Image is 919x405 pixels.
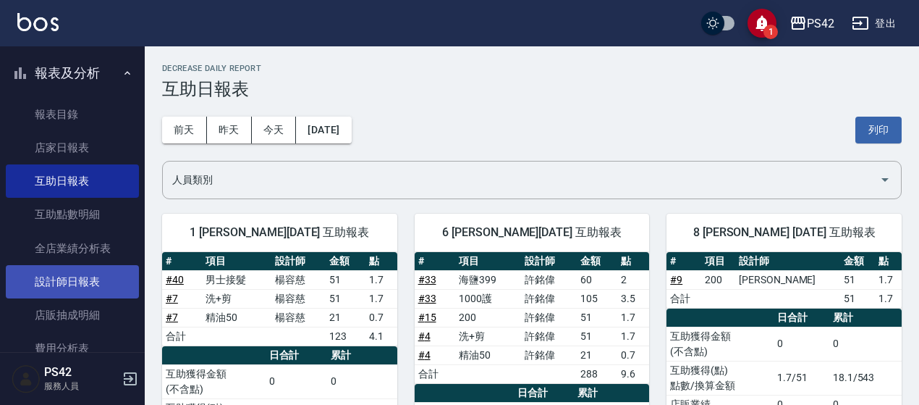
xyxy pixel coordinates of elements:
[162,327,202,346] td: 合計
[6,164,139,198] a: 互助日報表
[455,270,521,289] td: 海鹽399
[271,270,326,289] td: 楊容慈
[326,289,365,308] td: 51
[684,225,884,240] span: 8 [PERSON_NAME] [DATE] 互助報表
[521,252,577,271] th: 設計師
[166,274,184,285] a: #40
[455,252,521,271] th: 項目
[207,117,252,143] button: 昨天
[6,198,139,231] a: 互助點數明細
[271,308,326,327] td: 楊容慈
[840,270,874,289] td: 51
[855,117,902,143] button: 列印
[365,289,397,308] td: 1.7
[617,364,649,383] td: 9.6
[617,308,649,327] td: 1.7
[521,346,577,364] td: 許銘偉
[6,265,139,298] a: 設計師日報表
[873,168,897,191] button: Open
[6,131,139,164] a: 店家日報表
[6,298,139,332] a: 店販抽成明細
[577,327,617,346] td: 51
[418,274,436,285] a: #33
[12,364,41,393] img: Person
[415,252,455,271] th: #
[6,332,139,365] a: 費用分析表
[763,25,778,39] span: 1
[271,252,326,271] th: 設計師
[829,327,902,361] td: 0
[666,252,902,309] table: a dense table
[202,270,271,289] td: 男士接髮
[577,270,617,289] td: 60
[701,270,735,289] td: 200
[418,349,431,361] a: #4
[774,327,829,361] td: 0
[455,308,521,327] td: 200
[162,79,902,99] h3: 互助日報表
[748,9,776,38] button: save
[670,274,682,285] a: #9
[326,270,365,289] td: 51
[169,167,873,193] input: 人員名稱
[735,252,840,271] th: 設計師
[6,98,139,131] a: 報表目錄
[840,289,874,308] td: 51
[617,289,649,308] td: 3.5
[617,346,649,364] td: 0.7
[418,312,436,323] a: #15
[577,346,617,364] td: 21
[617,252,649,271] th: 點
[365,270,397,289] td: 1.7
[432,225,632,240] span: 6 [PERSON_NAME][DATE] 互助報表
[162,364,266,398] td: 互助獲得金額 (不含點)
[514,384,573,403] th: 日合計
[666,361,774,395] td: 互助獲得(點) 點數/換算金額
[6,54,139,92] button: 報表及分析
[326,327,365,346] td: 123
[840,252,874,271] th: 金額
[875,252,902,271] th: 點
[521,270,577,289] td: 許銘偉
[666,327,774,361] td: 互助獲得金額 (不含點)
[846,10,902,37] button: 登出
[574,384,649,403] th: 累計
[577,289,617,308] td: 105
[617,327,649,346] td: 1.7
[162,252,202,271] th: #
[455,327,521,346] td: 洗+剪
[617,270,649,289] td: 2
[179,225,380,240] span: 1 [PERSON_NAME][DATE] 互助報表
[296,117,351,143] button: [DATE]
[365,308,397,327] td: 0.7
[418,293,436,304] a: #33
[326,252,365,271] th: 金額
[455,346,521,364] td: 精油50
[577,308,617,327] td: 51
[784,9,840,38] button: PS42
[666,289,700,308] td: 合計
[202,308,271,327] td: 精油50
[774,361,829,395] td: 1.7/51
[875,270,902,289] td: 1.7
[875,289,902,308] td: 1.7
[44,365,118,380] h5: PS42
[162,252,397,346] table: a dense table
[44,380,118,393] p: 服務人員
[202,252,271,271] th: 項目
[807,14,834,33] div: PS42
[326,308,365,327] td: 21
[577,252,617,271] th: 金額
[271,289,326,308] td: 楊容慈
[162,117,207,143] button: 前天
[166,293,178,304] a: #7
[266,364,327,398] td: 0
[162,64,902,73] h2: Decrease Daily Report
[202,289,271,308] td: 洗+剪
[166,312,178,323] a: #7
[17,13,59,31] img: Logo
[365,327,397,346] td: 4.1
[521,327,577,346] td: 許銘偉
[415,364,455,383] td: 合計
[774,309,829,327] th: 日合計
